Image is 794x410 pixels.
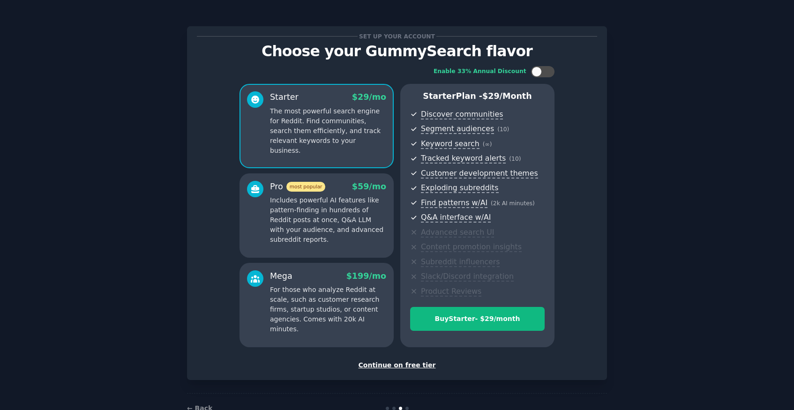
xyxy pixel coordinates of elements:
[270,195,386,245] p: Includes powerful AI features like pattern-finding in hundreds of Reddit posts at once, Q&A LLM w...
[410,307,545,331] button: BuyStarter- $29/month
[491,200,535,207] span: ( 2k AI minutes )
[421,183,498,193] span: Exploding subreddits
[286,182,326,192] span: most popular
[421,287,481,297] span: Product Reviews
[421,257,500,267] span: Subreddit influencers
[197,360,597,370] div: Continue on free tier
[410,90,545,102] p: Starter Plan -
[270,106,386,156] p: The most powerful search engine for Reddit. Find communities, search them efficiently, and track ...
[421,242,522,252] span: Content promotion insights
[421,154,506,164] span: Tracked keyword alerts
[421,228,494,238] span: Advanced search UI
[270,91,299,103] div: Starter
[358,31,437,41] span: Set up your account
[509,156,521,162] span: ( 10 )
[421,139,479,149] span: Keyword search
[421,198,487,208] span: Find patterns w/AI
[270,285,386,334] p: For those who analyze Reddit at scale, such as customer research firms, startup studios, or conte...
[483,141,492,148] span: ( ∞ )
[421,124,494,134] span: Segment audiences
[270,270,292,282] div: Mega
[346,271,386,281] span: $ 199 /mo
[421,272,514,282] span: Slack/Discord integration
[411,314,544,324] div: Buy Starter - $ 29 /month
[482,91,532,101] span: $ 29 /month
[497,126,509,133] span: ( 10 )
[421,110,503,119] span: Discover communities
[270,181,325,193] div: Pro
[434,67,526,76] div: Enable 33% Annual Discount
[421,169,538,179] span: Customer development themes
[352,92,386,102] span: $ 29 /mo
[421,213,491,223] span: Q&A interface w/AI
[352,182,386,191] span: $ 59 /mo
[197,43,597,60] p: Choose your GummySearch flavor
